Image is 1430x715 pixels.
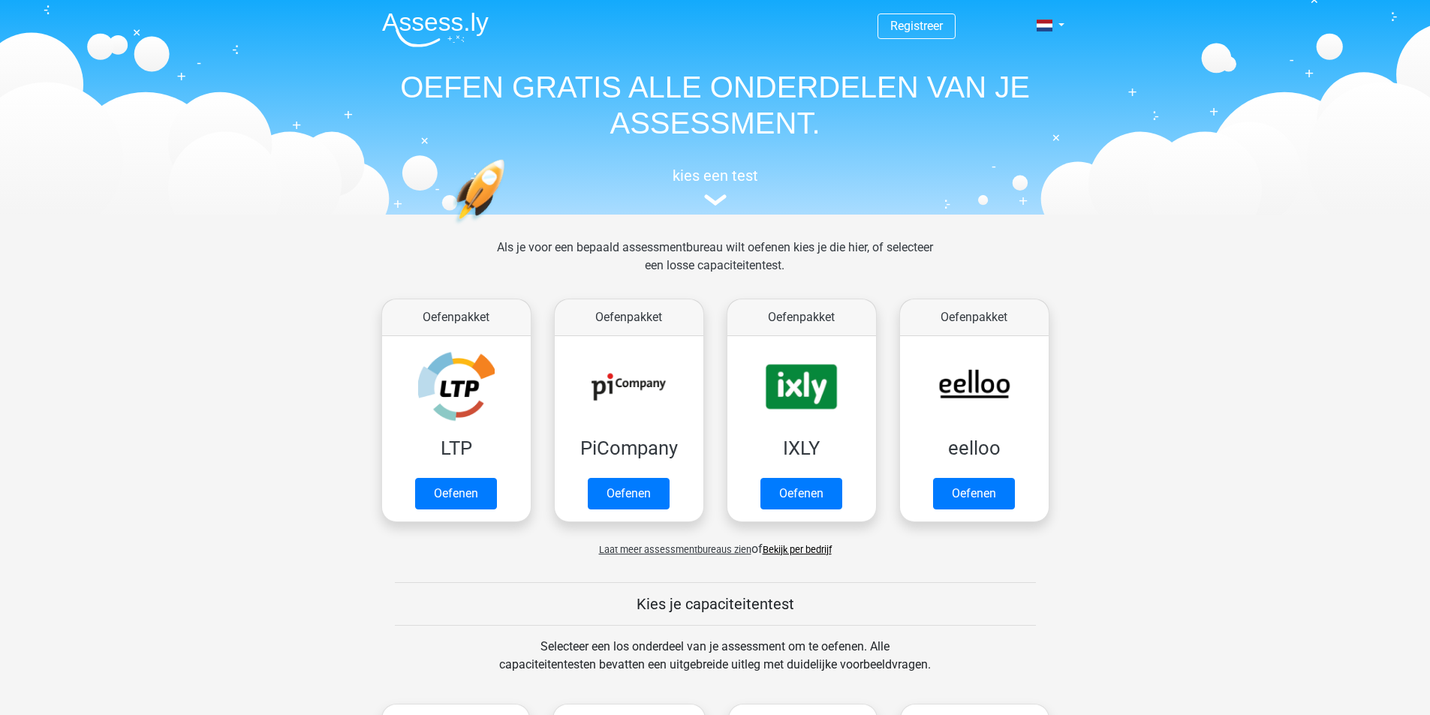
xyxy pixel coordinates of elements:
[370,167,1061,185] h5: kies een test
[395,595,1036,613] h5: Kies je capaciteitentest
[599,544,751,555] span: Laat meer assessmentbureaus zien
[933,478,1015,509] a: Oefenen
[588,478,670,509] a: Oefenen
[382,12,489,47] img: Assessly
[453,159,563,295] img: oefenen
[370,167,1061,206] a: kies een test
[485,239,945,293] div: Als je voor een bepaald assessmentbureau wilt oefenen kies je die hier, of selecteer een losse ca...
[370,528,1061,558] div: of
[704,194,727,206] img: assessment
[890,19,943,33] a: Registreer
[760,478,842,509] a: Oefenen
[415,478,497,509] a: Oefenen
[485,638,945,692] div: Selecteer een los onderdeel van je assessment om te oefenen. Alle capaciteitentesten bevatten een...
[370,69,1061,141] h1: OEFEN GRATIS ALLE ONDERDELEN VAN JE ASSESSMENT.
[763,544,832,555] a: Bekijk per bedrijf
